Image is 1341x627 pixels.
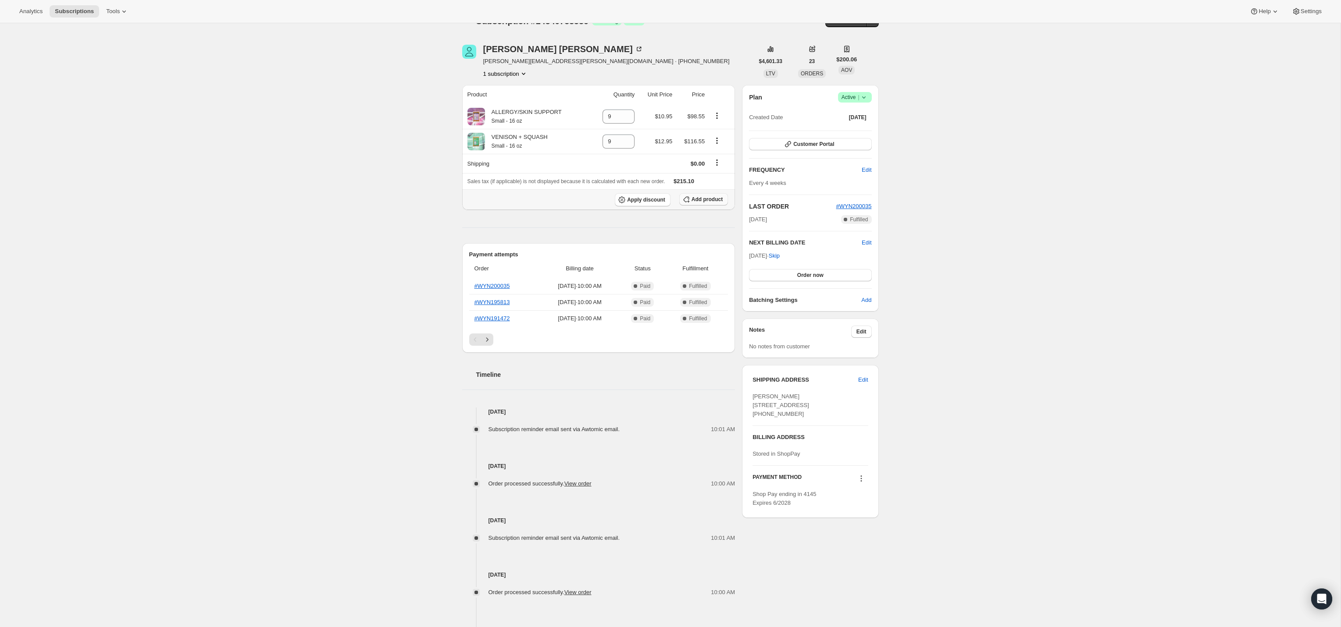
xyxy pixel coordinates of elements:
[766,71,775,77] span: LTV
[489,426,620,432] span: Subscription reminder email sent via Awtomic email.
[753,433,868,442] h3: BILLING ADDRESS
[749,166,862,174] h2: FREQUENCY
[753,474,802,485] h3: PAYMENT METHOD
[668,264,723,273] span: Fulfillment
[749,326,851,338] h3: Notes
[467,178,665,184] span: Sales tax (if applicable) is not displayed because it is calculated with each new order.
[836,202,872,211] button: #WYN200035
[710,158,724,167] button: Shipping actions
[640,315,650,322] span: Paid
[655,138,672,145] span: $12.95
[836,55,857,64] span: $200.06
[492,143,522,149] small: Small - 16 oz
[851,326,872,338] button: Edit
[850,216,868,223] span: Fulfilled
[1301,8,1322,15] span: Settings
[804,55,820,67] button: 23
[55,8,94,15] span: Subscriptions
[710,136,724,145] button: Product actions
[853,373,873,387] button: Edit
[462,154,591,173] th: Shipping
[485,108,562,125] div: ALLERGY/SKIN SUPPORT
[469,333,728,346] nav: Pagination
[637,85,675,104] th: Unit Price
[858,94,859,101] span: |
[749,215,767,224] span: [DATE]
[483,57,730,66] span: [PERSON_NAME][EMAIL_ADDRESS][PERSON_NAME][DOMAIN_NAME] · [PHONE_NUMBER]
[1259,8,1270,15] span: Help
[753,393,809,417] span: [PERSON_NAME] [STREET_ADDRESS] [PHONE_NUMBER]
[101,5,134,18] button: Tools
[711,588,735,597] span: 10:00 AM
[474,315,510,322] a: #WYN191472
[754,55,788,67] button: $4,601.33
[485,133,548,150] div: VENISON + SQUASH
[793,141,834,148] span: Customer Portal
[542,298,617,307] span: [DATE] · 10:00 AM
[711,534,735,542] span: 10:01 AM
[689,283,707,290] span: Fulfilled
[462,462,735,471] h4: [DATE]
[19,8,43,15] span: Analytics
[836,203,872,209] a: #WYN200035
[564,589,592,595] a: View order
[489,589,592,595] span: Order processed successfully.
[492,118,522,124] small: Small - 16 oz
[841,67,852,73] span: AOV
[469,250,728,259] h2: Payment attempts
[675,85,707,104] th: Price
[856,328,867,335] span: Edit
[749,180,786,186] span: Every 4 weeks
[640,283,650,290] span: Paid
[469,259,540,278] th: Order
[590,85,637,104] th: Quantity
[462,516,735,525] h4: [DATE]
[615,193,670,206] button: Apply discount
[489,480,592,487] span: Order processed successfully.
[763,249,785,263] button: Skip
[622,264,663,273] span: Status
[749,238,862,247] h2: NEXT BILLING DATE
[858,375,868,384] span: Edit
[1245,5,1284,18] button: Help
[711,425,735,434] span: 10:01 AM
[14,5,48,18] button: Analytics
[627,196,665,203] span: Apply discount
[856,293,877,307] button: Add
[462,570,735,579] h4: [DATE]
[483,69,528,78] button: Product actions
[689,315,707,322] span: Fulfilled
[842,93,868,102] span: Active
[749,252,780,259] span: [DATE] ·
[462,407,735,416] h4: [DATE]
[489,535,620,541] span: Subscription reminder email sent via Awtomic email.
[688,113,705,120] span: $98.55
[655,113,672,120] span: $10.95
[769,252,780,260] span: Skip
[809,58,815,65] span: 23
[106,8,120,15] span: Tools
[862,166,871,174] span: Edit
[759,58,782,65] span: $4,601.33
[753,450,800,457] span: Stored in ShopPay
[749,93,762,102] h2: Plan
[749,269,871,281] button: Order now
[1311,588,1332,609] div: Open Intercom Messenger
[749,296,861,305] h6: Batching Settings
[467,133,485,150] img: product img
[856,163,877,177] button: Edit
[564,480,592,487] a: View order
[476,370,735,379] h2: Timeline
[849,114,867,121] span: [DATE]
[483,45,643,53] div: [PERSON_NAME] [PERSON_NAME]
[749,343,810,350] span: No notes from customer
[50,5,99,18] button: Subscriptions
[481,333,493,346] button: Next
[679,193,728,205] button: Add product
[862,238,871,247] button: Edit
[753,491,816,506] span: Shop Pay ending in 4145 Expires 6/2028
[674,178,694,184] span: $215.10
[689,299,707,306] span: Fulfilled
